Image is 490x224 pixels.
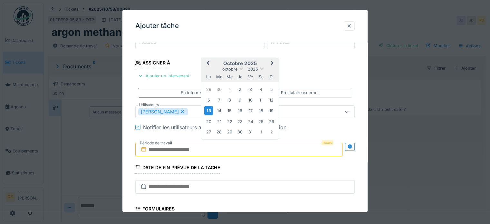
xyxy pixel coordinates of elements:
[204,106,213,115] div: Choose lundi 13 octobre 2025
[257,117,265,126] div: Choose samedi 25 octobre 2025
[257,106,265,115] div: Choose samedi 18 octobre 2025
[225,128,234,136] div: Choose mercredi 29 octobre 2025
[236,106,245,115] div: Choose jeudi 16 octobre 2025
[246,117,255,126] div: Choose vendredi 24 octobre 2025
[236,85,245,94] div: Choose jeudi 2 octobre 2025
[201,60,279,66] h2: octobre 2025
[215,96,224,104] div: Choose mardi 7 octobre 2025
[204,73,213,81] div: lundi
[248,67,258,72] span: 2025
[267,73,276,81] div: dimanche
[225,85,234,94] div: Choose mercredi 1 octobre 2025
[225,106,234,115] div: Choose mercredi 15 octobre 2025
[138,108,188,115] div: [PERSON_NAME]
[268,58,278,69] button: Next Month
[181,90,201,96] div: En interne
[204,128,213,136] div: Choose lundi 27 octobre 2025
[246,96,255,104] div: Choose vendredi 10 octobre 2025
[236,117,245,126] div: Choose jeudi 23 octobre 2025
[139,140,173,147] label: Période de travail
[246,85,255,94] div: Choose vendredi 3 octobre 2025
[143,123,286,131] div: Notifier les utilisateurs associés au ticket de la planification
[215,128,224,136] div: Choose mardi 28 octobre 2025
[246,128,255,136] div: Choose vendredi 31 octobre 2025
[257,73,265,81] div: samedi
[322,140,333,145] div: Requis
[222,67,237,72] span: octobre
[135,58,170,69] div: Assigner à
[204,117,213,126] div: Choose lundi 20 octobre 2025
[135,72,192,80] div: Ajouter un intervenant
[225,117,234,126] div: Choose mercredi 22 octobre 2025
[135,204,175,215] div: Formulaires
[281,90,317,96] div: Prestataire externe
[246,106,255,115] div: Choose vendredi 17 octobre 2025
[225,73,234,81] div: mercredi
[204,85,213,94] div: Choose lundi 29 septembre 2025
[246,73,255,81] div: vendredi
[267,106,276,115] div: Choose dimanche 19 octobre 2025
[267,117,276,126] div: Choose dimanche 26 octobre 2025
[135,22,179,30] h3: Ajouter tâche
[267,96,276,104] div: Choose dimanche 12 octobre 2025
[236,73,245,81] div: jeudi
[204,96,213,104] div: Choose lundi 6 octobre 2025
[215,117,224,126] div: Choose mardi 21 octobre 2025
[257,85,265,94] div: Choose samedi 4 octobre 2025
[257,96,265,104] div: Choose samedi 11 octobre 2025
[135,163,220,174] div: Date de fin prévue de la tâche
[257,128,265,136] div: Choose samedi 1 novembre 2025
[215,85,224,94] div: Choose mardi 30 septembre 2025
[267,128,276,136] div: Choose dimanche 2 novembre 2025
[267,85,276,94] div: Choose dimanche 5 octobre 2025
[236,96,245,104] div: Choose jeudi 9 octobre 2025
[215,106,224,115] div: Choose mardi 14 octobre 2025
[236,128,245,136] div: Choose jeudi 30 octobre 2025
[204,84,277,137] div: Month octobre, 2025
[138,102,160,108] label: Utilisateurs
[215,73,224,81] div: mardi
[202,58,212,69] button: Previous Month
[225,96,234,104] div: Choose mercredi 8 octobre 2025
